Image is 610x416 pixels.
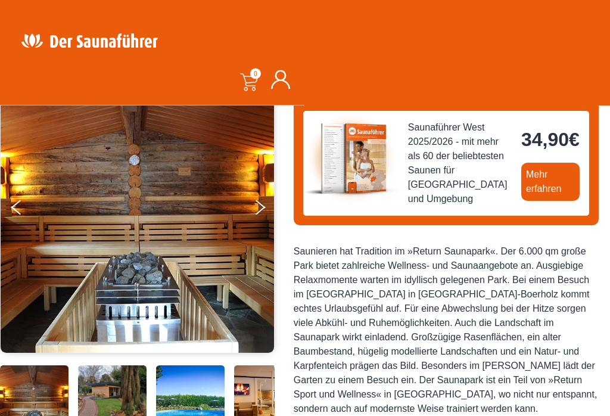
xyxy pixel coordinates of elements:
span: Saunaführer West 2025/2026 - mit mehr als 60 der beliebtesten Saunen für [GEOGRAPHIC_DATA] und Um... [408,121,512,207]
button: Previous [11,195,41,225]
span: € [569,129,580,151]
bdi: 34,90 [521,129,580,151]
button: Next [253,195,283,225]
span: 0 [250,69,261,79]
a: Mehr erfahren [521,163,580,201]
img: der-saunafuehrer-2025-west.jpg [303,111,399,207]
